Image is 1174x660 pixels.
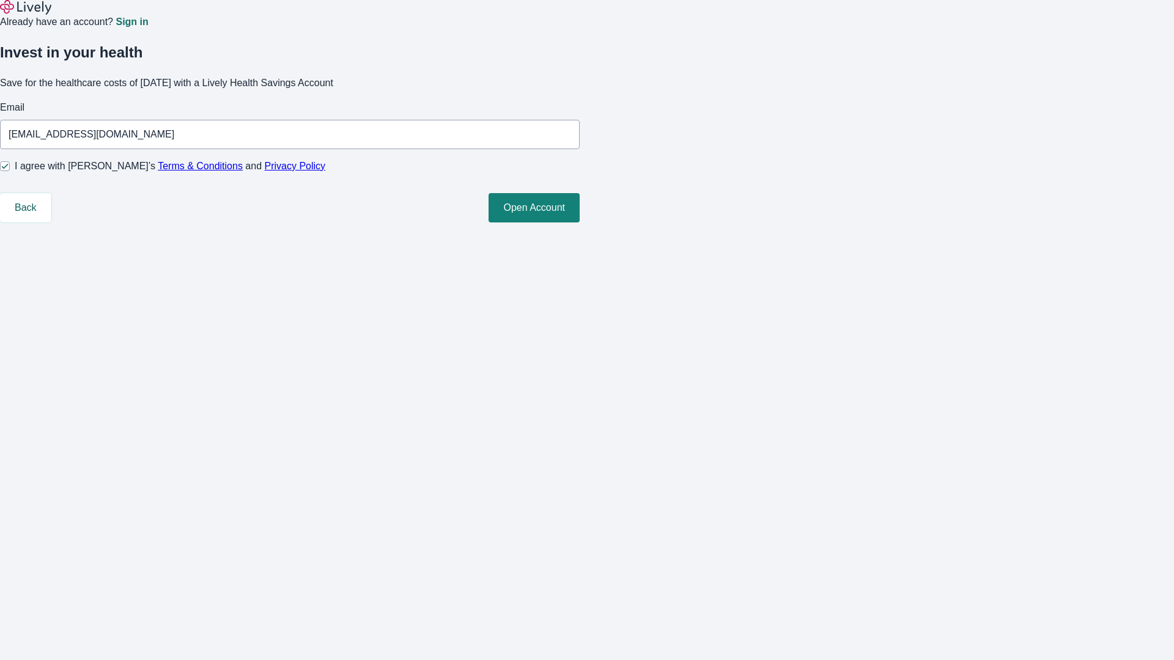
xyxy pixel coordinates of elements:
a: Sign in [116,17,148,27]
span: I agree with [PERSON_NAME]’s and [15,159,325,174]
a: Terms & Conditions [158,161,243,171]
button: Open Account [489,193,580,222]
a: Privacy Policy [265,161,326,171]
